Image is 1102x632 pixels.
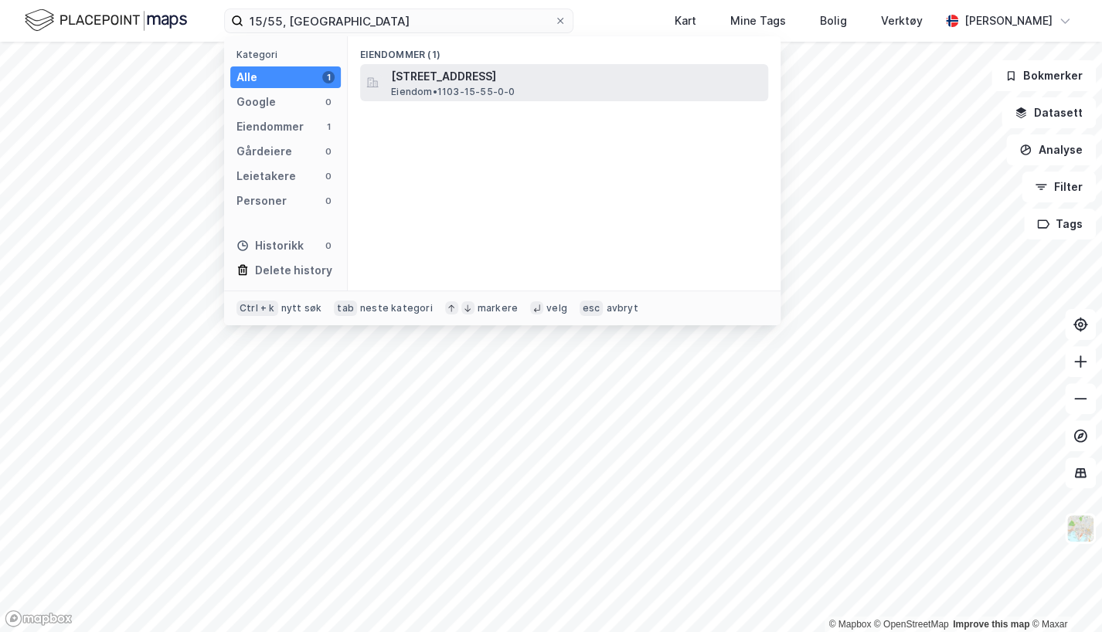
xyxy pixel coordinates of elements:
div: 0 [322,195,335,207]
div: velg [546,302,567,314]
button: Datasett [1002,97,1096,128]
button: Tags [1024,209,1096,240]
div: Delete history [255,261,332,280]
div: 1 [322,71,335,83]
input: Søk på adresse, matrikkel, gårdeiere, leietakere eller personer [243,9,554,32]
div: 0 [322,145,335,158]
div: esc [580,301,604,316]
iframe: Chat Widget [1025,558,1102,632]
a: Mapbox [828,619,871,630]
div: tab [334,301,357,316]
div: neste kategori [360,302,433,314]
div: nytt søk [281,302,322,314]
div: [PERSON_NAME] [964,12,1053,30]
div: Kart [675,12,696,30]
img: Z [1066,514,1095,543]
div: Leietakere [236,167,296,185]
span: Eiendom • 1103-15-55-0-0 [391,86,515,98]
div: 0 [322,170,335,182]
button: Analyse [1006,134,1096,165]
div: 0 [322,240,335,252]
div: markere [478,302,518,314]
a: Mapbox homepage [5,610,73,627]
button: Filter [1022,172,1096,202]
div: Eiendommer [236,117,304,136]
div: Kategori [236,49,341,60]
div: Ctrl + k [236,301,278,316]
button: Bokmerker [991,60,1096,91]
div: Mine Tags [730,12,786,30]
div: Google [236,93,276,111]
div: avbryt [606,302,638,314]
a: Improve this map [953,619,1029,630]
div: Bolig [820,12,847,30]
div: Personer [236,192,287,210]
span: [STREET_ADDRESS] [391,67,762,86]
div: 1 [322,121,335,133]
div: Verktøy [881,12,923,30]
div: Alle [236,68,257,87]
a: OpenStreetMap [874,619,949,630]
div: 0 [322,96,335,108]
div: Gårdeiere [236,142,292,161]
img: logo.f888ab2527a4732fd821a326f86c7f29.svg [25,7,187,34]
div: Historikk [236,236,304,255]
div: Eiendommer (1) [348,36,781,64]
